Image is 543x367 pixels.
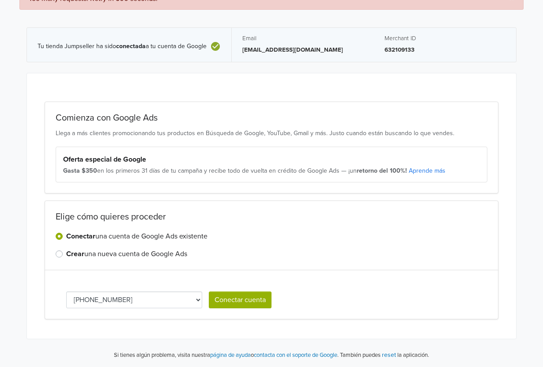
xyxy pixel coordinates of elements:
[56,212,487,222] h2: Elige cómo quieres proceder
[242,35,363,42] h5: Email
[254,352,337,359] a: contacta con el soporte de Google
[56,129,487,138] p: Llega a más clientes promocionando tus productos en Búsqueda de Google, YouTube, Gmail y más. Jus...
[210,352,251,359] a: página de ayuda
[114,351,339,360] p: Si tienes algún problema, visita nuestra o .
[63,155,146,164] strong: Oferta especial de Google
[66,231,207,242] label: una cuenta de Google Ads existente
[66,250,84,258] strong: Crear
[385,45,505,54] p: 632109133
[116,42,146,50] b: conectada
[82,167,97,174] strong: $350
[63,166,480,175] div: en los primeros 31 días de tu campaña y recibe todo de vuelta en crédito de Google Ads — ¡un
[209,291,271,308] button: Conectar cuenta
[56,113,487,123] h2: Comienza con Google Ads
[382,350,396,360] button: reset
[339,350,429,360] p: También puedes la aplicación.
[38,43,207,50] span: Tu tienda Jumpseller ha sido a tu cuenta de Google
[357,167,407,174] strong: retorno del 100%!
[242,45,363,54] p: [EMAIL_ADDRESS][DOMAIN_NAME]
[63,167,80,174] strong: Gasta
[66,232,95,241] strong: Conectar
[66,249,187,259] label: una nueva cuenta de Google Ads
[385,35,505,42] h5: Merchant ID
[409,167,445,174] a: Aprende más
